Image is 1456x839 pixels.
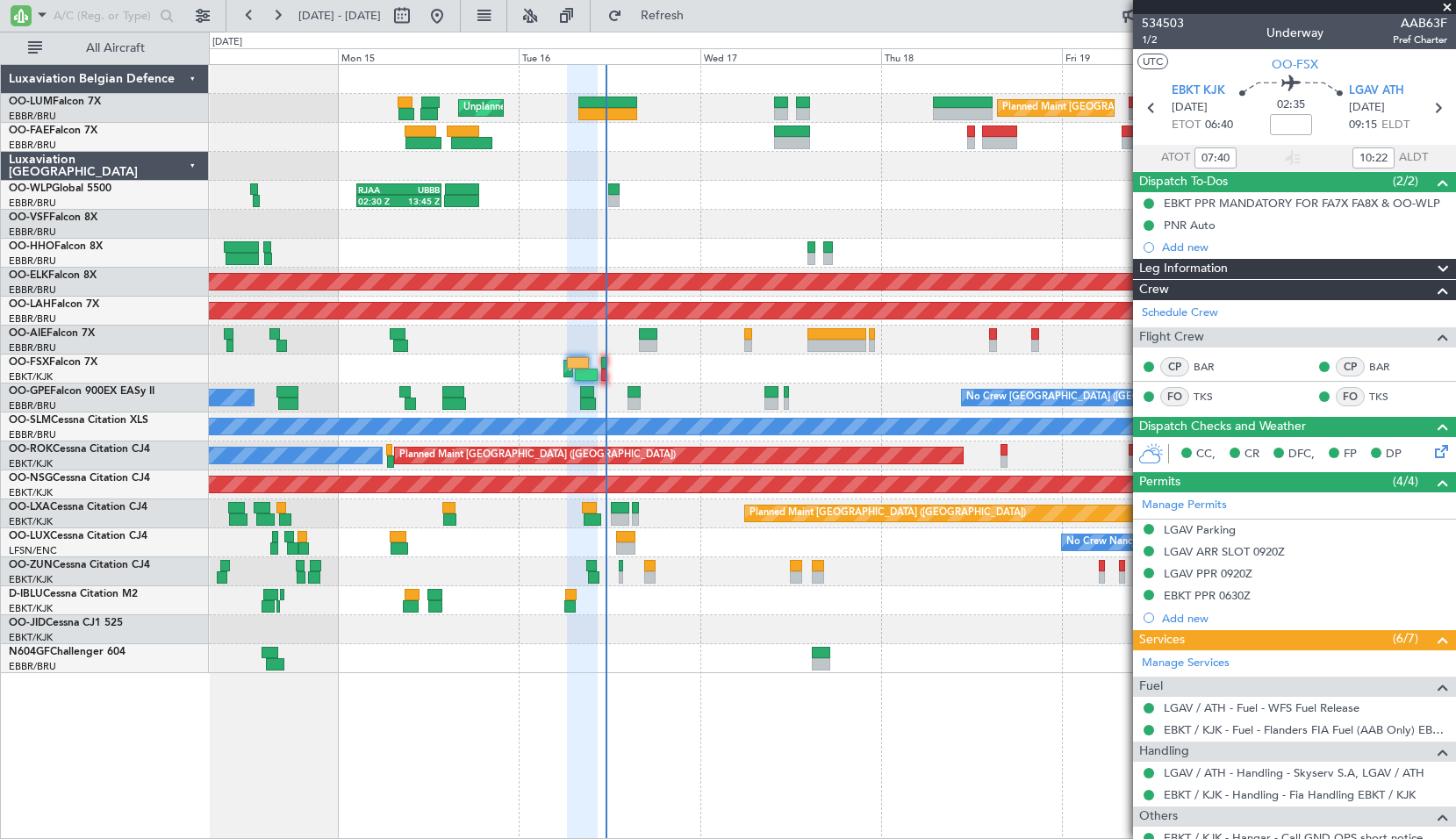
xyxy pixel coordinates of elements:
[1349,99,1385,117] span: [DATE]
[1352,147,1395,169] input: --:--
[9,125,49,136] span: OO-FAE
[1393,629,1418,648] span: (6/7)
[9,473,150,484] a: OO-NSGCessna Citation CJ4
[1196,446,1216,463] span: CC,
[1266,24,1323,42] div: Underway
[9,357,97,368] a: OO-FSXFalcon 7X
[9,241,54,252] span: OO-HHO
[9,357,49,368] span: OO-FSX
[9,212,97,223] a: OO-VSFFalcon 8X
[9,183,111,194] a: OO-WLPGlobal 5500
[9,283,56,297] a: EBBR/BRU
[1139,742,1189,762] span: Handling
[463,95,793,121] div: Unplanned Maint [GEOGRAPHIC_DATA] ([GEOGRAPHIC_DATA] National)
[1288,446,1315,463] span: DFC,
[9,183,52,194] span: OO-WLP
[1164,522,1236,537] div: LGAV Parking
[1139,172,1228,192] span: Dispatch To-Dos
[1349,82,1404,100] span: LGAV ATH
[398,196,440,206] div: 13:45 Z
[1369,359,1409,375] a: BAR
[9,197,56,210] a: EBBR/BRU
[9,457,53,470] a: EBKT/KJK
[1160,357,1189,376] div: CP
[9,212,49,223] span: OO-VSF
[9,226,56,239] a: EBBR/BRU
[1002,95,1320,121] div: Planned Maint [GEOGRAPHIC_DATA] ([GEOGRAPHIC_DATA] National)
[9,589,138,599] a: D-IBLUCessna Citation M2
[1393,472,1418,491] span: (4/4)
[1160,387,1189,406] div: FO
[750,500,1026,527] div: Planned Maint [GEOGRAPHIC_DATA] ([GEOGRAPHIC_DATA])
[1161,149,1190,167] span: ATOT
[1139,259,1228,279] span: Leg Information
[1139,807,1178,827] span: Others
[9,299,99,310] a: OO-LAHFalcon 7X
[9,647,126,657] a: N604GFChallenger 604
[1142,14,1184,32] span: 534503
[1381,117,1409,134] span: ELDT
[881,48,1062,64] div: Thu 18
[700,48,881,64] div: Wed 17
[9,386,50,397] span: OO-GPE
[1194,389,1233,405] a: TKS
[1164,196,1440,211] div: EBKT PPR MANDATORY FOR FA7X FA8X & OO-WLP
[966,384,1260,411] div: No Crew [GEOGRAPHIC_DATA] ([GEOGRAPHIC_DATA] National)
[338,48,519,64] div: Mon 15
[1164,722,1447,737] a: EBKT / KJK - Fuel - Flanders FIA Fuel (AAB Only) EBKT / KJK
[9,312,56,326] a: EBBR/BRU
[9,486,53,499] a: EBKT/KJK
[9,502,50,513] span: OO-LXA
[9,255,56,268] a: EBBR/BRU
[9,328,47,339] span: OO-AIE
[9,110,56,123] a: EBBR/BRU
[1139,280,1169,300] span: Crew
[9,573,53,586] a: EBKT/KJK
[626,10,699,22] span: Refresh
[1164,544,1285,559] div: LGAV ARR SLOT 0920Z
[9,415,51,426] span: OO-SLM
[1164,588,1251,603] div: EBKT PPR 0630Z
[399,442,676,469] div: Planned Maint [GEOGRAPHIC_DATA] ([GEOGRAPHIC_DATA])
[9,444,150,455] a: OO-ROKCessna Citation CJ4
[1142,305,1218,322] a: Schedule Crew
[9,241,103,252] a: OO-HHOFalcon 8X
[1172,99,1208,117] span: [DATE]
[46,42,185,54] span: All Aircraft
[1349,117,1377,134] span: 09:15
[9,618,123,628] a: OO-JIDCessna CJ1 525
[599,2,705,30] button: Refresh
[1164,765,1424,780] a: LGAV / ATH - Handling - Skyserv S.A, LGAV / ATH
[9,660,56,673] a: EBBR/BRU
[1139,327,1204,348] span: Flight Crew
[569,355,760,382] div: AOG Maint Kortrijk-[GEOGRAPHIC_DATA]
[1164,787,1416,802] a: EBKT / KJK - Handling - Fia Handling EBKT / KJK
[9,399,56,412] a: EBBR/BRU
[9,415,148,426] a: OO-SLMCessna Citation XLS
[212,35,242,50] div: [DATE]
[9,97,101,107] a: OO-LUMFalcon 7X
[1393,32,1447,47] span: Pref Charter
[9,328,95,339] a: OO-AIEFalcon 7X
[9,631,53,644] a: EBKT/KJK
[9,139,56,152] a: EBBR/BRU
[1139,677,1163,697] span: Fuel
[1369,389,1409,405] a: TKS
[1194,359,1233,375] a: BAR
[1142,655,1230,672] a: Manage Services
[1062,48,1243,64] div: Fri 19
[1164,700,1359,715] a: LGAV / ATH - Fuel - WFS Fuel Release
[1066,529,1171,556] div: No Crew Nancy (Essey)
[9,647,50,657] span: N604GF
[298,8,381,24] span: [DATE] - [DATE]
[9,473,53,484] span: OO-NSG
[9,602,53,615] a: EBKT/KJK
[1393,14,1447,32] span: AAB63F
[9,270,97,281] a: OO-ELKFalcon 8X
[1336,357,1365,376] div: CP
[54,3,154,29] input: A/C (Reg. or Type)
[1272,55,1318,74] span: OO-FSX
[9,370,53,384] a: EBKT/KJK
[9,560,150,570] a: OO-ZUNCessna Citation CJ4
[1137,54,1168,69] button: UTC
